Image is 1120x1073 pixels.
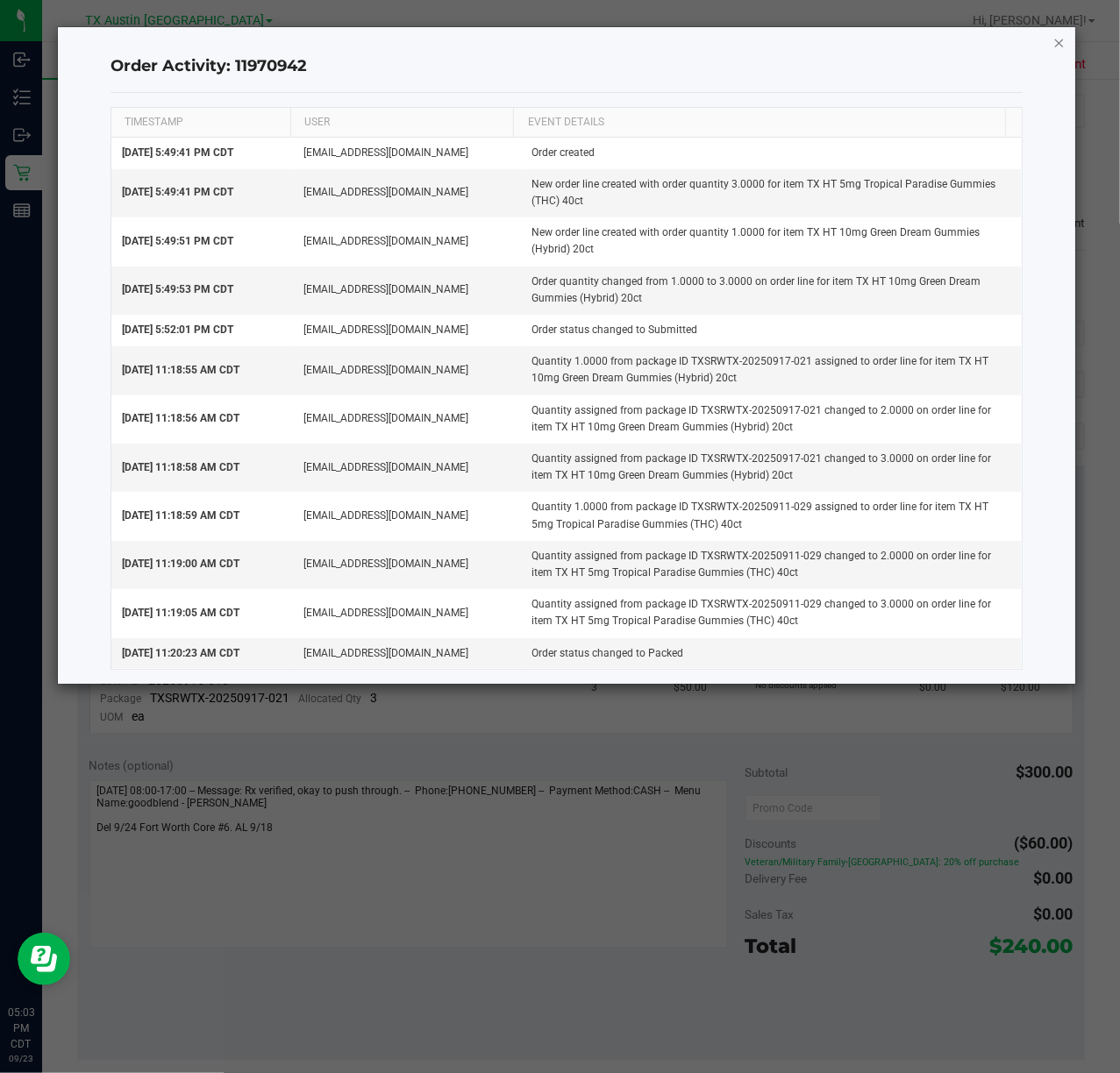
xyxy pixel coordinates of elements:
[290,108,514,138] th: USER
[293,217,521,266] td: [EMAIL_ADDRESS][DOMAIN_NAME]
[111,108,290,138] th: TIMESTAMP
[293,266,521,315] td: [EMAIL_ADDRESS][DOMAIN_NAME]
[521,346,1022,394] td: Quantity 1.0000 from package ID TXSRWTX-20250917-021 assigned to order line for item TX HT 10mg G...
[521,169,1022,217] td: New order line created with order quantity 3.0000 for item TX HT 5mg Tropical Paradise Gummies (T...
[122,461,239,473] span: [DATE] 11:18:58 AM CDT
[293,444,521,492] td: [EMAIL_ADDRESS][DOMAIN_NAME]
[521,315,1022,346] td: Order status changed to Submitted
[293,541,521,589] td: [EMAIL_ADDRESS][DOMAIN_NAME]
[122,364,239,376] span: [DATE] 11:18:55 AM CDT
[122,509,239,522] span: [DATE] 11:18:59 AM CDT
[521,541,1022,589] td: Quantity assigned from package ID TXSRWTX-20250911-029 changed to 2.0000 on order line for item T...
[521,266,1022,315] td: Order quantity changed from 1.0000 to 3.0000 on order line for item TX HT 10mg Green Dream Gummie...
[521,492,1022,540] td: Quantity 1.0000 from package ID TXSRWTX-20250911-029 assigned to order line for item TX HT 5mg Tr...
[521,589,1022,637] td: Quantity assigned from package ID TXSRWTX-20250911-029 changed to 3.0000 on order line for item T...
[293,169,521,217] td: [EMAIL_ADDRESS][DOMAIN_NAME]
[521,444,1022,492] td: Quantity assigned from package ID TXSRWTX-20250917-021 changed to 3.0000 on order line for item T...
[122,607,239,619] span: [DATE] 11:19:05 AM CDT
[122,146,233,159] span: [DATE] 5:49:41 PM CDT
[122,647,239,659] span: [DATE] 11:20:23 AM CDT
[293,589,521,637] td: [EMAIL_ADDRESS][DOMAIN_NAME]
[122,558,239,570] span: [DATE] 11:19:00 AM CDT
[521,217,1022,266] td: New order line created with order quantity 1.0000 for item TX HT 10mg Green Dream Gummies (Hybrid...
[111,55,1024,78] h4: Order Activity: 11970942
[18,933,70,985] iframe: Resource center
[122,412,239,424] span: [DATE] 11:18:56 AM CDT
[122,186,233,198] span: [DATE] 5:49:41 PM CDT
[293,346,521,394] td: [EMAIL_ADDRESS][DOMAIN_NAME]
[293,138,521,169] td: [EMAIL_ADDRESS][DOMAIN_NAME]
[513,108,1005,138] th: EVENT DETAILS
[122,283,233,295] span: [DATE] 5:49:53 PM CDT
[293,315,521,346] td: [EMAIL_ADDRESS][DOMAIN_NAME]
[521,138,1022,169] td: Order created
[293,395,521,444] td: [EMAIL_ADDRESS][DOMAIN_NAME]
[293,638,521,669] td: [EMAIL_ADDRESS][DOMAIN_NAME]
[122,323,233,336] span: [DATE] 5:52:01 PM CDT
[521,638,1022,669] td: Order status changed to Packed
[293,492,521,540] td: [EMAIL_ADDRESS][DOMAIN_NAME]
[521,395,1022,444] td: Quantity assigned from package ID TXSRWTX-20250917-021 changed to 2.0000 on order line for item T...
[122,235,233,247] span: [DATE] 5:49:51 PM CDT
